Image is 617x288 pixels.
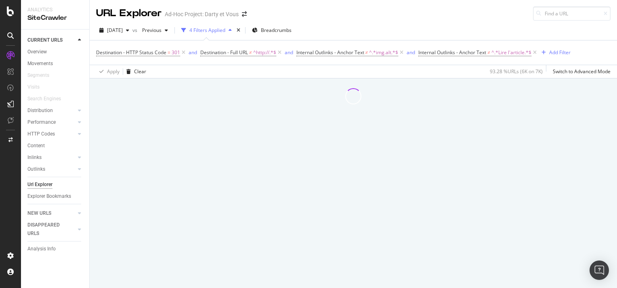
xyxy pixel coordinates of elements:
[27,245,56,253] div: Analysis Info
[27,245,84,253] a: Analysis Info
[27,83,40,91] div: Visits
[491,47,531,58] span: ^.*Lire l'article.*$
[296,49,364,56] span: Internal Outlinks - Anchor Text
[285,49,293,56] div: and
[27,71,49,80] div: Segments
[27,118,56,127] div: Performance
[27,48,47,56] div: Overview
[27,209,51,218] div: NEW URLS
[27,59,84,68] a: Movements
[27,95,61,103] div: Search Engines
[249,24,295,37] button: Breadcrumbs
[107,68,120,75] div: Apply
[27,192,71,201] div: Explorer Bookmarks
[553,68,611,75] div: Switch to Advanced Mode
[27,153,76,162] a: Inlinks
[490,68,543,75] div: 93.28 % URLs ( 6K on 7K )
[261,27,292,34] span: Breadcrumbs
[27,95,69,103] a: Search Engines
[487,49,490,56] span: ≠
[27,209,76,218] a: NEW URLS
[168,49,170,56] span: =
[27,221,76,238] a: DISAPPEARED URLS
[27,142,84,150] a: Content
[27,71,57,80] a: Segments
[533,6,611,21] input: Find a URL
[96,6,162,20] div: URL Explorer
[27,118,76,127] a: Performance
[134,68,146,75] div: Clear
[27,36,63,44] div: CURRENT URLS
[27,180,52,189] div: Url Explorer
[369,47,398,58] span: ^.*img.alt.*$
[200,49,248,56] span: Destination - Full URL
[96,65,120,78] button: Apply
[96,24,132,37] button: [DATE]
[96,49,166,56] span: Destination - HTTP Status Code
[242,11,247,17] div: arrow-right-arrow-left
[27,106,76,115] a: Distribution
[172,47,180,58] span: 301
[407,49,415,56] button: and
[365,49,368,56] span: ≠
[27,36,76,44] a: CURRENT URLS
[407,49,415,56] div: and
[27,83,48,91] a: Visits
[27,59,53,68] div: Movements
[27,130,55,138] div: HTTP Codes
[123,65,146,78] button: Clear
[189,49,197,56] button: and
[189,49,197,56] div: and
[27,6,83,13] div: Analytics
[27,180,84,189] a: Url Explorer
[253,47,276,58] span: ^http://.*$
[189,27,225,34] div: 4 Filters Applied
[27,142,45,150] div: Content
[27,13,83,23] div: SiteCrawler
[139,27,162,34] span: Previous
[249,49,252,56] span: ≠
[27,48,84,56] a: Overview
[27,153,42,162] div: Inlinks
[27,221,68,238] div: DISAPPEARED URLS
[132,27,139,34] span: vs
[139,24,171,37] button: Previous
[107,27,123,34] span: 2025 Sep. 8th
[590,260,609,280] div: Open Intercom Messenger
[27,165,76,174] a: Outlinks
[27,165,45,174] div: Outlinks
[178,24,235,37] button: 4 Filters Applied
[418,49,486,56] span: Internal Outlinks - Anchor Text
[550,65,611,78] button: Switch to Advanced Mode
[27,130,76,138] a: HTTP Codes
[235,26,242,34] div: times
[165,10,239,18] div: Ad-Hoc Project: Darty et Vous
[27,106,53,115] div: Distribution
[285,49,293,56] button: and
[549,49,571,56] div: Add Filter
[538,48,571,57] button: Add Filter
[27,192,84,201] a: Explorer Bookmarks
